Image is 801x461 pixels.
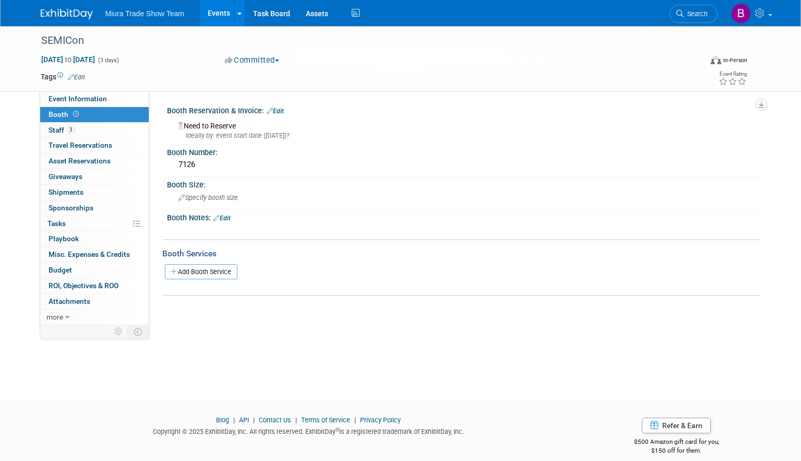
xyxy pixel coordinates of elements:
img: ExhibitDay [41,9,93,19]
span: | [352,416,358,424]
a: Misc. Expenses & Credits [40,247,149,262]
sup: ® [336,427,339,433]
a: Travel Reservations [40,138,149,153]
span: [DATE] [DATE] [41,55,95,64]
a: Asset Reservations [40,153,149,169]
span: to [63,55,73,64]
a: Giveaways [40,169,149,184]
a: more [40,310,149,325]
span: more [46,313,63,321]
a: Sponsorships [40,200,149,216]
img: Brittany Jordan [731,4,751,23]
a: Tasks [40,216,149,231]
div: Booth Size: [167,177,761,190]
td: Personalize Event Tab Strip [110,325,128,338]
a: Playbook [40,231,149,246]
a: Refer & Earn [642,418,711,433]
span: (3 days) [97,57,119,64]
span: Specify booth size [178,194,238,202]
div: 7126 [175,157,753,173]
span: Search [684,10,708,18]
div: Copyright © 2025 ExhibitDay, Inc. All rights reserved. ExhibitDay is a registered trademark of Ex... [41,424,577,436]
a: Staff3 [40,123,149,138]
a: Shipments [40,185,149,200]
span: | [250,416,257,424]
a: Attachments [40,294,149,309]
span: Budget [49,266,72,274]
span: Tasks [47,219,66,228]
div: Need to Reserve [175,118,753,140]
td: Toggle Event Tabs [127,325,149,338]
a: Budget [40,263,149,278]
img: Format-Inperson.png [711,56,721,64]
a: Privacy Policy [360,416,401,424]
div: In-Person [723,56,747,64]
a: Event Information [40,91,149,107]
span: | [293,416,300,424]
span: Travel Reservations [49,141,112,149]
a: Search [670,5,718,23]
div: Ideally by: event start date ([DATE])? [178,131,753,140]
a: Terms of Service [301,416,350,424]
a: API [239,416,249,424]
a: ROI, Objectives & ROO [40,278,149,293]
div: Booth Number: [167,145,761,158]
span: Miura Trade Show Team [105,9,184,18]
span: Attachments [49,297,90,305]
div: Event Format [643,54,748,70]
span: 3 [67,126,75,134]
span: ROI, Objectives & ROO [49,281,118,290]
span: | [231,416,237,424]
div: $150 off for them. [592,446,761,455]
div: Booth Services [162,248,761,259]
span: Sponsorships [49,204,93,212]
div: SEMICon [38,31,688,50]
span: Event Information [49,94,107,103]
div: Event Rating [719,72,747,77]
a: Blog [216,416,229,424]
span: Booth not reserved yet [71,110,81,118]
span: Staff [49,126,75,134]
span: Playbook [49,234,79,243]
span: Asset Reservations [49,157,111,165]
a: Contact Us [259,416,291,424]
div: Booth Reservation & Invoice: [167,103,761,116]
button: Committed [221,55,283,66]
span: Misc. Expenses & Credits [49,250,130,258]
div: $500 Amazon gift card for you, [592,431,761,455]
a: Edit [267,108,284,115]
div: Booth Notes: [167,210,761,223]
a: Booth [40,107,149,122]
span: Booth [49,110,81,119]
a: Edit [213,215,231,222]
td: Tags [41,72,85,82]
span: Shipments [49,188,83,196]
a: Add Booth Service [165,264,237,279]
span: Giveaways [49,172,82,181]
a: Edit [68,74,85,81]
